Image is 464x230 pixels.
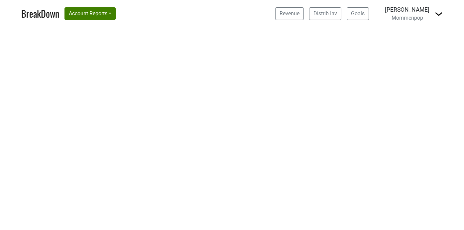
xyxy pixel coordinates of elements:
[275,7,304,20] a: Revenue
[385,5,429,14] div: [PERSON_NAME]
[64,7,116,20] button: Account Reports
[309,7,341,20] a: Distrib Inv
[435,10,443,18] img: Dropdown Menu
[347,7,369,20] a: Goals
[21,7,59,21] a: BreakDown
[392,15,423,21] span: Mommenpop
